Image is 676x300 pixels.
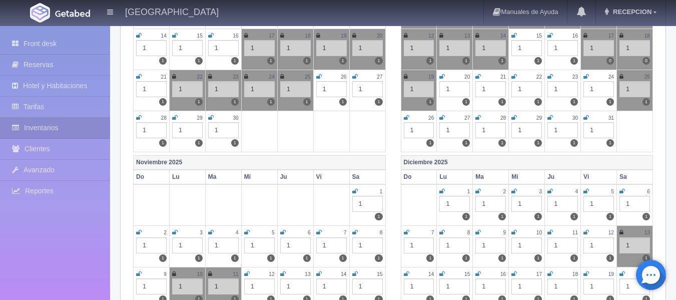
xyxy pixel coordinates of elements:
[377,74,382,80] small: 27
[511,81,542,97] div: 1
[136,40,167,56] div: 1
[547,237,578,253] div: 1
[172,278,203,294] div: 1
[547,196,578,212] div: 1
[172,81,203,97] div: 1
[267,57,275,65] label: 1
[404,237,434,253] div: 1
[606,139,614,147] label: 1
[208,40,239,56] div: 1
[159,98,167,106] label: 1
[467,189,470,194] small: 1
[606,213,614,220] label: 1
[233,271,238,277] small: 11
[619,81,650,97] div: 1
[534,213,542,220] label: 1
[305,33,310,39] small: 18
[244,81,275,97] div: 1
[341,271,346,277] small: 14
[536,74,542,80] small: 22
[339,57,347,65] label: 1
[464,115,470,121] small: 27
[644,74,650,80] small: 25
[375,213,382,220] label: 1
[462,213,470,220] label: 1
[303,98,311,106] label: 1
[164,230,167,235] small: 2
[316,237,347,253] div: 1
[608,33,614,39] small: 17
[462,98,470,106] label: 1
[437,170,473,184] th: Lu
[277,170,313,184] th: Ju
[352,196,383,212] div: 1
[503,189,506,194] small: 2
[583,237,614,253] div: 1
[611,189,614,194] small: 5
[606,254,614,262] label: 1
[305,74,310,80] small: 25
[536,33,542,39] small: 15
[426,57,434,65] label: 1
[547,122,578,138] div: 1
[547,278,578,294] div: 1
[439,40,470,56] div: 1
[375,254,382,262] label: 1
[344,230,347,235] small: 7
[428,33,434,39] small: 12
[197,33,203,39] small: 15
[503,230,506,235] small: 9
[339,254,347,262] label: 1
[195,139,203,147] label: 1
[536,230,542,235] small: 10
[572,271,578,277] small: 18
[305,271,310,277] small: 13
[267,98,275,106] label: 1
[269,74,274,80] small: 24
[244,40,275,56] div: 1
[642,98,650,106] label: 1
[200,230,203,235] small: 3
[462,254,470,262] label: 1
[272,230,275,235] small: 5
[511,122,542,138] div: 1
[404,81,434,97] div: 1
[608,271,614,277] small: 19
[534,139,542,147] label: 1
[572,115,578,121] small: 30
[610,8,651,16] span: RECEPCION
[439,278,470,294] div: 1
[404,122,434,138] div: 1
[267,254,275,262] label: 1
[169,170,205,184] th: Lu
[498,57,506,65] label: 1
[377,33,382,39] small: 20
[280,237,311,253] div: 1
[473,170,509,184] th: Ma
[583,40,614,56] div: 1
[644,230,650,235] small: 13
[375,98,382,106] label: 1
[500,74,506,80] small: 21
[172,40,203,56] div: 1
[464,271,470,277] small: 15
[231,254,239,262] label: 1
[244,237,275,253] div: 1
[280,81,311,97] div: 1
[619,196,650,212] div: 1
[136,81,167,97] div: 1
[134,155,386,170] th: Noviembre 2025
[439,81,470,97] div: 1
[316,278,347,294] div: 1
[136,278,167,294] div: 1
[313,170,349,184] th: Vi
[134,170,170,184] th: Do
[352,40,383,56] div: 1
[619,237,650,253] div: 1
[316,40,347,56] div: 1
[439,122,470,138] div: 1
[316,81,347,97] div: 1
[339,98,347,106] label: 1
[475,237,506,253] div: 1
[426,139,434,147] label: 1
